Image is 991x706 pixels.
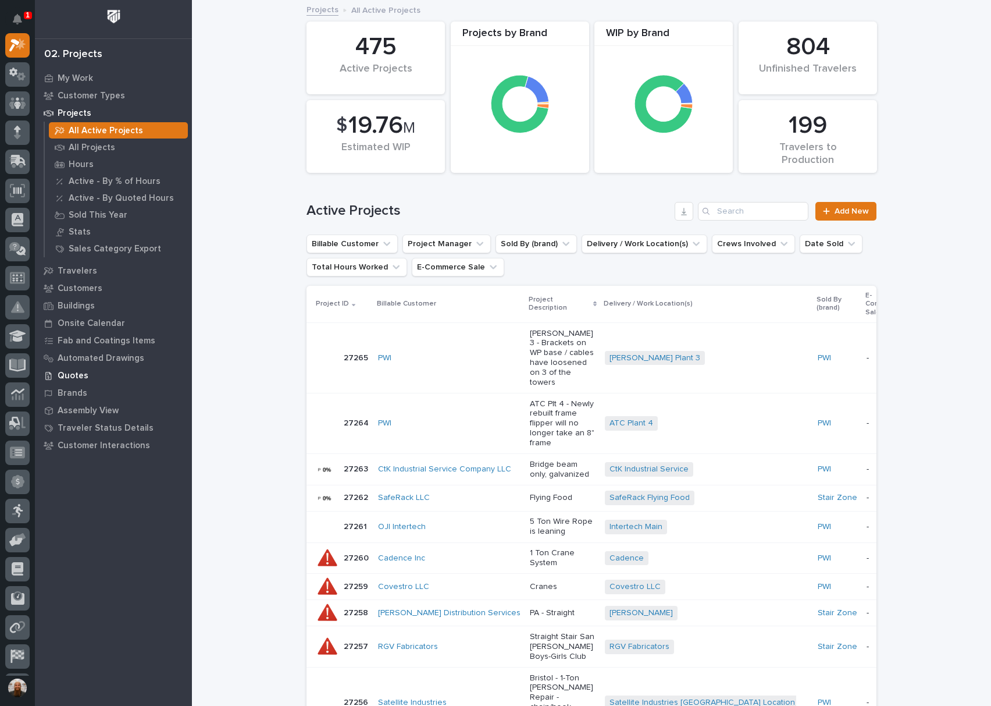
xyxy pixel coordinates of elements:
[594,27,733,47] div: WIP by Brand
[867,464,901,474] p: -
[35,279,192,297] a: Customers
[582,235,707,253] button: Delivery / Work Location(s)
[529,293,590,315] p: Project Description
[800,235,862,253] button: Date Sold
[698,202,808,221] input: Search
[45,139,192,155] a: All Projects
[758,141,857,166] div: Travelers to Production
[378,608,521,618] a: [PERSON_NAME] Distribution Services
[69,244,161,254] p: Sales Category Export
[377,297,436,310] p: Billable Customer
[609,418,653,428] a: ATC Plant 4
[530,548,596,568] p: 1 Ton Crane System
[35,104,192,122] a: Projects
[867,554,901,563] p: -
[758,63,857,87] div: Unfinished Travelers
[58,353,144,364] p: Automated Drawings
[495,235,577,253] button: Sold By (brand)
[58,423,154,434] p: Traveler Status Details
[344,551,371,563] p: 27260
[58,318,125,329] p: Onsite Calendar
[758,33,857,62] div: 804
[530,608,596,618] p: PA - Straight
[45,240,192,257] a: Sales Category Export
[58,73,93,84] p: My Work
[35,384,192,402] a: Brands
[326,63,425,87] div: Active Projects
[58,301,95,311] p: Buildings
[815,202,876,221] a: Add New
[378,418,391,428] a: PWI
[58,371,88,381] p: Quotes
[103,6,124,27] img: Workspace Logo
[609,522,662,532] a: Intertech Main
[69,126,143,136] p: All Active Projects
[865,289,903,319] p: E-Commerce Sale
[344,606,370,618] p: 27258
[817,293,858,315] p: Sold By (brand)
[378,493,430,503] a: SafeRack LLC
[378,642,438,652] a: RGV Fabricators
[867,493,901,503] p: -
[35,314,192,332] a: Onsite Calendar
[35,349,192,367] a: Automated Drawings
[530,460,596,480] p: Bridge beam only, galvanized
[818,608,857,618] a: Stair Zone
[58,406,119,416] p: Assembly View
[35,437,192,454] a: Customer Interactions
[378,522,426,532] a: OJI Intertech
[69,193,174,204] p: Active - By Quoted Hours
[530,329,596,388] p: [PERSON_NAME] 3 - Brackets on WP base / cables have loosened on 3 of the towers
[45,223,192,240] a: Stats
[818,418,831,428] a: PWI
[609,608,673,618] a: [PERSON_NAME]
[818,554,831,563] a: PWI
[378,353,391,363] a: PWI
[402,235,491,253] button: Project Manager
[35,419,192,437] a: Traveler Status Details
[26,11,30,19] p: 1
[35,332,192,349] a: Fab and Coatings Items
[530,632,596,661] p: Straight Stair San [PERSON_NAME] Boys-Girls Club
[344,640,370,652] p: 27257
[867,353,901,363] p: -
[344,491,370,503] p: 27262
[35,262,192,279] a: Travelers
[58,266,97,276] p: Travelers
[348,113,403,138] span: 19.76
[69,227,91,237] p: Stats
[58,336,155,346] p: Fab and Coatings Items
[609,582,661,592] a: Covestro LLC
[378,554,425,563] a: Cadence Inc
[451,27,589,47] div: Projects by Brand
[867,608,901,618] p: -
[712,235,795,253] button: Crews Involved
[58,108,91,119] p: Projects
[867,418,901,428] p: -
[818,353,831,363] a: PWI
[530,517,596,537] p: 5 Ton Wire Rope is leaning
[344,351,370,363] p: 27265
[45,190,192,206] a: Active - By Quoted Hours
[344,416,371,428] p: 27264
[818,464,831,474] a: PWI
[69,210,127,221] p: Sold This Year
[530,399,596,448] p: ATC Plt 4 - Newly rebuilt frame flipper will no longer take an 8" frame
[530,493,596,503] p: Flying Food
[35,402,192,419] a: Assembly View
[344,462,370,474] p: 27263
[818,642,857,652] a: Stair Zone
[45,122,192,139] a: All Active Projects
[69,176,161,187] p: Active - By % of Hours
[306,203,670,219] h1: Active Projects
[45,156,192,172] a: Hours
[867,522,901,532] p: -
[316,297,349,310] p: Project ID
[15,14,30,33] div: Notifications1
[609,464,689,474] a: CtK Industrial Service
[412,258,504,276] button: E-Commerce Sale
[35,87,192,104] a: Customer Types
[58,388,87,399] p: Brands
[378,582,429,592] a: Covestro LLC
